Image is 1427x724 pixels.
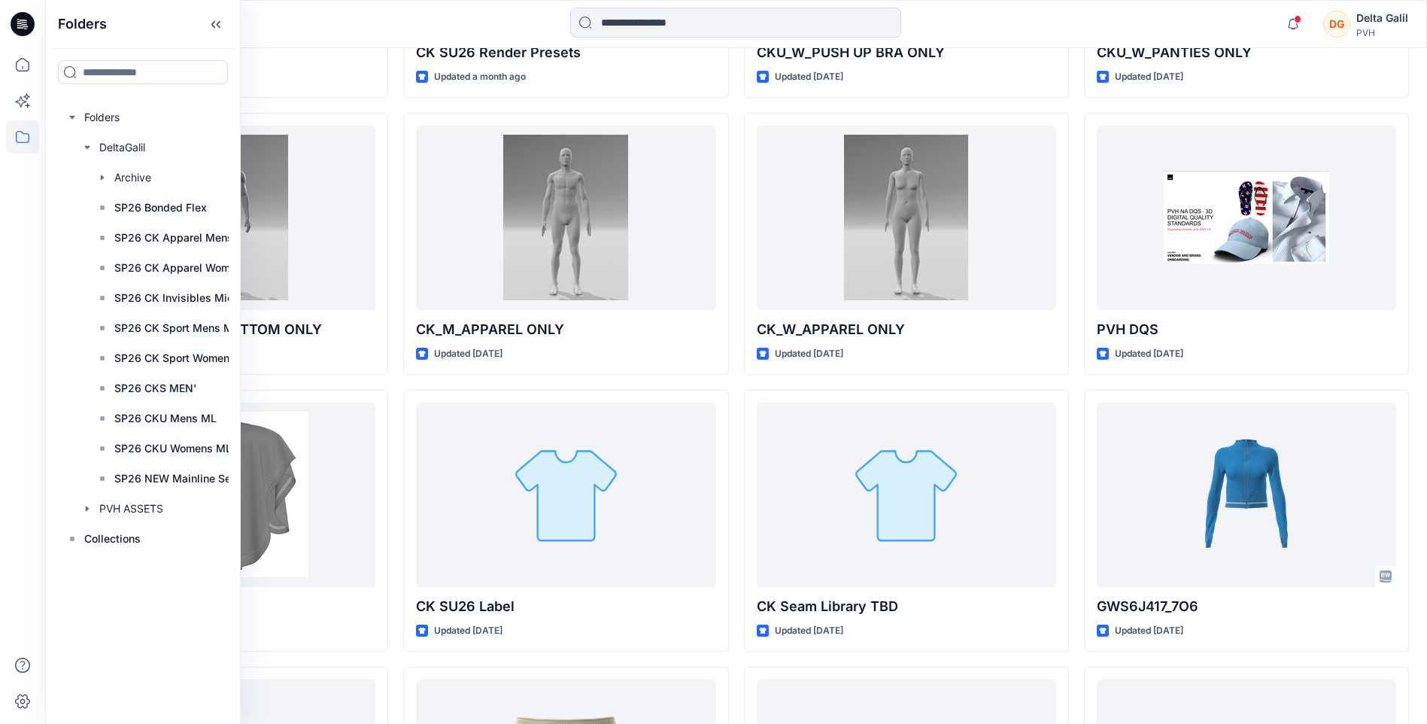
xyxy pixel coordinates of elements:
[1097,596,1396,617] p: GWS6J417_7O6
[114,259,267,277] p: SP26 CK Apparel Womens ML
[1097,403,1396,587] a: GWS6J417_7O6
[434,623,502,639] p: Updated [DATE]
[1115,623,1183,639] p: Updated [DATE]
[1097,319,1396,340] p: PVH DQS
[114,199,207,217] p: SP26 Bonded Flex
[416,319,715,340] p: CK_M_APPAREL ONLY
[416,596,715,617] p: CK SU26 Label
[84,530,141,548] p: Collections
[114,440,232,458] p: SP26 CKU Womens ML
[114,409,217,427] p: SP26 CKU Mens ML
[757,403,1056,587] a: CK Seam Library TBD
[114,470,274,488] p: SP26 NEW Mainline Seamless Collection
[434,346,502,362] p: Updated [DATE]
[1097,42,1396,63] p: CKU_W_PANTIES ONLY
[114,349,254,367] p: SP26 CK Sport Womens ML
[757,319,1056,340] p: CK_W_APPAREL ONLY
[114,229,252,247] p: SP26 CK Apparel Mens ML
[775,346,843,362] p: Updated [DATE]
[114,319,239,337] p: SP26 CK Sport Mens ML
[757,596,1056,617] p: CK Seam Library TBD
[1115,346,1183,362] p: Updated [DATE]
[434,69,526,85] p: Updated a month ago
[775,69,843,85] p: Updated [DATE]
[1356,9,1408,27] div: Delta Galil
[775,623,843,639] p: Updated [DATE]
[757,126,1056,310] a: CK_W_APPAREL ONLY
[416,126,715,310] a: CK_M_APPAREL ONLY
[114,289,274,307] p: SP26 CK Invisibles Micro (SHAPEWEAR)
[757,42,1056,63] p: CKU_W_PUSH UP BRA ONLY
[1323,11,1350,38] div: DG
[1097,126,1396,310] a: PVH DQS
[114,379,196,397] p: SP26 CKS MEN'
[1356,27,1408,38] div: PVH
[416,42,715,63] p: CK SU26 Render Presets
[416,403,715,587] a: CK SU26 Label
[1115,69,1183,85] p: Updated [DATE]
